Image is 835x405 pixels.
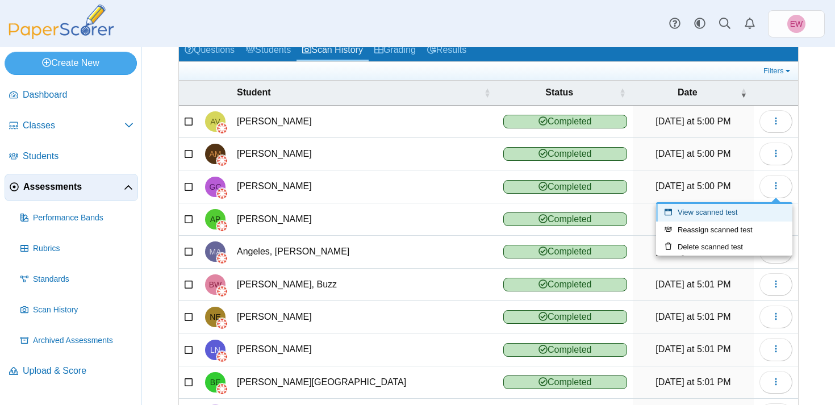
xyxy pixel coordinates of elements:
[790,20,803,28] span: Erin Wiley
[484,81,491,105] span: Student : Activate to sort
[5,358,138,385] a: Upload & Score
[737,11,762,36] a: Alerts
[421,40,472,61] a: Results
[656,116,730,126] time: Sep 15, 2025 at 5:00 PM
[656,312,730,322] time: Sep 12, 2025 at 5:01 PM
[503,212,627,226] span: Completed
[216,155,228,166] img: canvas-logo.png
[210,248,222,256] span: Melanie Angeles
[210,183,222,191] span: Gabby Castillo
[656,344,730,354] time: Sep 12, 2025 at 5:01 PM
[740,81,747,105] span: Date : Activate to remove sorting
[231,236,498,268] td: Angeles, [PERSON_NAME]
[16,297,138,324] a: Scan History
[33,243,133,254] span: Rubrics
[5,112,138,140] a: Classes
[5,31,118,41] a: PaperScorer
[656,239,792,256] a: Delete scanned test
[210,118,220,126] span: Abby Von Wolfseck
[503,147,627,161] span: Completed
[5,82,138,109] a: Dashboard
[237,87,271,97] span: Student
[503,310,627,324] span: Completed
[231,366,498,399] td: [PERSON_NAME][GEOGRAPHIC_DATA]
[5,143,138,170] a: Students
[209,281,222,289] span: Buzz Wallace
[231,138,498,170] td: [PERSON_NAME]
[5,52,137,74] a: Create New
[231,269,498,301] td: [PERSON_NAME], Buzz
[16,235,138,262] a: Rubrics
[216,220,228,232] img: canvas-logo.png
[210,346,220,354] span: Lanie Nelson
[231,106,498,138] td: [PERSON_NAME]
[787,15,805,33] span: Erin Wiley
[503,278,627,291] span: Completed
[231,301,498,333] td: [PERSON_NAME]
[5,5,118,39] img: PaperScorer
[216,253,228,264] img: canvas-logo.png
[503,115,627,128] span: Completed
[216,188,228,199] img: canvas-logo.png
[23,89,133,101] span: Dashboard
[503,180,627,194] span: Completed
[231,333,498,366] td: [PERSON_NAME]
[33,212,133,224] span: Performance Bands
[503,343,627,357] span: Completed
[503,375,627,389] span: Completed
[231,203,498,236] td: [PERSON_NAME]
[216,318,228,329] img: canvas-logo.png
[503,245,627,258] span: Completed
[369,40,421,61] a: Grading
[210,150,222,158] span: Alicia McGhee
[210,313,220,321] span: Nathan Escobar
[216,123,228,134] img: canvas-logo.png
[656,279,730,289] time: Sep 12, 2025 at 5:01 PM
[761,65,795,77] a: Filters
[179,40,240,61] a: Questions
[216,351,228,362] img: canvas-logo.png
[33,335,133,346] span: Archived Assessments
[545,87,573,97] span: Status
[33,274,133,285] span: Standards
[678,87,698,97] span: Date
[656,377,730,387] time: Sep 12, 2025 at 5:01 PM
[656,181,730,191] time: Sep 15, 2025 at 5:00 PM
[16,327,138,354] a: Archived Assessments
[231,170,498,203] td: [PERSON_NAME]
[619,81,626,105] span: Status : Activate to sort
[297,40,369,61] a: Scan History
[23,119,124,132] span: Classes
[23,365,133,377] span: Upload & Score
[23,150,133,162] span: Students
[210,378,221,386] span: Beau Eubanks
[16,266,138,293] a: Standards
[240,40,297,61] a: Students
[216,383,228,395] img: canvas-logo.png
[656,204,792,221] a: View scanned test
[656,149,730,158] time: Sep 15, 2025 at 5:00 PM
[16,204,138,232] a: Performance Bands
[210,215,221,223] span: Anna Perry
[5,174,138,201] a: Assessments
[33,304,133,316] span: Scan History
[768,10,825,37] a: Erin Wiley
[216,286,228,297] img: canvas-logo.png
[23,181,124,193] span: Assessments
[656,222,792,239] a: Reassign scanned test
